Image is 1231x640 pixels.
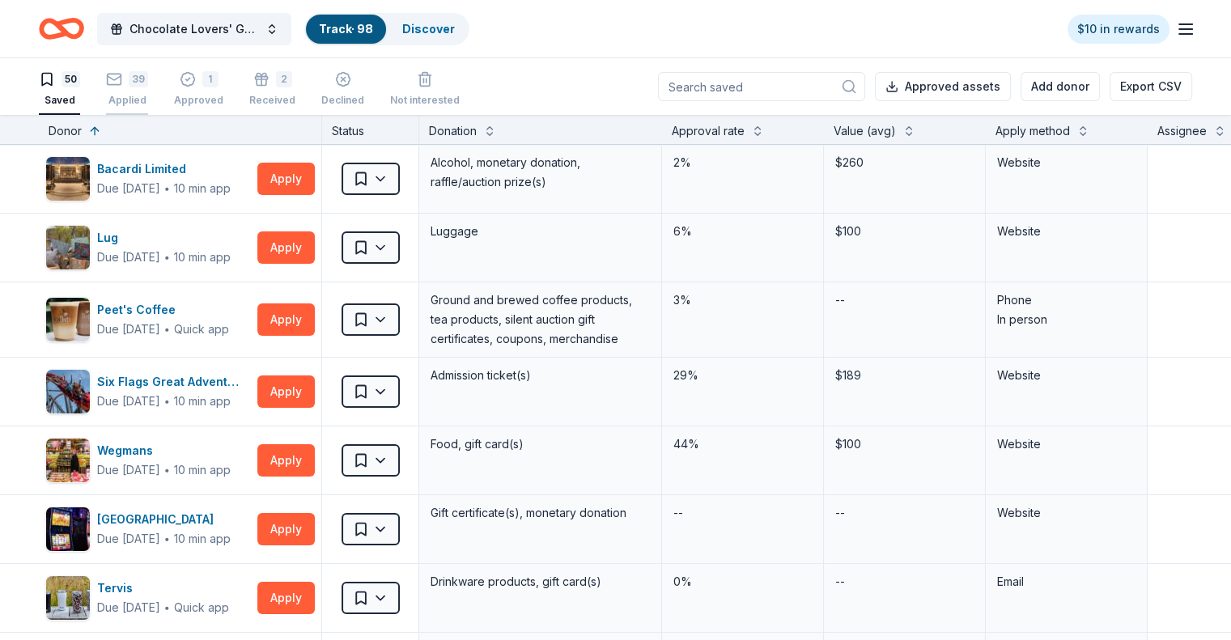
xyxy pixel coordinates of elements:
button: Approved assets [875,72,1011,101]
div: Gift certificate(s), monetary donation [429,502,652,524]
div: 6% [672,220,813,243]
div: Website [997,153,1135,172]
div: 2% [672,151,813,174]
button: Track· 98Discover [304,13,469,45]
a: Track· 98 [319,22,373,36]
span: ∙ [163,394,171,408]
button: Image for WegmansWegmansDue [DATE]∙10 min app [45,438,251,483]
div: Due [DATE] [97,392,160,411]
span: ∙ [163,600,171,614]
div: $100 [834,220,975,243]
div: Quick app [174,321,229,337]
button: Apply [257,303,315,336]
div: Donor [49,121,82,141]
img: Image for Wegmans [46,439,90,482]
button: 39Applied [106,65,148,115]
span: ∙ [163,322,171,336]
div: Admission ticket(s) [429,364,652,387]
a: Discover [402,22,455,36]
div: Drinkware products, gift card(s) [429,570,652,593]
img: Image for Wind Creek Hospitality [46,507,90,551]
div: Declined [321,94,364,107]
div: Applied [106,94,148,107]
button: Apply [257,513,315,545]
div: 10 min app [174,393,231,409]
button: Image for Bacardi LimitedBacardi LimitedDue [DATE]∙10 min app [45,156,251,201]
div: Not interested [390,94,460,107]
div: 0% [672,570,813,593]
button: Image for Peet's CoffeePeet's CoffeeDue [DATE]∙Quick app [45,297,251,342]
button: Apply [257,444,315,477]
div: 39 [129,71,148,87]
button: 1Approved [174,65,223,115]
div: Due [DATE] [97,179,160,198]
div: Email [997,572,1135,591]
div: Ground and brewed coffee products, tea products, silent auction gift certificates, coupons, merch... [429,289,652,350]
div: Status [322,115,419,144]
div: Website [997,503,1135,523]
input: Search saved [658,72,865,101]
div: Quick app [174,600,229,616]
div: Website [997,366,1135,385]
span: Chocolate Lovers' Gala [129,19,259,39]
span: ∙ [163,181,171,195]
div: Phone [997,290,1135,310]
button: Image for Six Flags Great Adventure (Jackson Township)Six Flags Great Adventure ([PERSON_NAME][GE... [45,369,251,414]
button: Image for LugLugDue [DATE]∙10 min app [45,225,251,270]
div: Donation [429,121,477,141]
div: 10 min app [174,531,231,547]
div: $100 [834,433,975,456]
span: ∙ [163,250,171,264]
img: Image for Six Flags Great Adventure (Jackson Township) [46,370,90,413]
div: [GEOGRAPHIC_DATA] [97,510,231,529]
a: $10 in rewards [1068,15,1169,44]
button: Apply [257,582,315,614]
div: -- [672,502,685,524]
div: Approval rate [672,121,745,141]
div: Due [DATE] [97,320,160,339]
div: Luggage [429,220,652,243]
div: Assignee [1157,121,1207,141]
div: 10 min app [174,180,231,197]
button: Image for TervisTervisDue [DATE]∙Quick app [45,575,251,621]
div: Website [997,222,1135,241]
div: Value (avg) [834,121,896,141]
button: Declined [321,65,364,115]
button: Export CSV [1110,72,1192,101]
button: Not interested [390,65,460,115]
button: Image for Wind Creek Hospitality[GEOGRAPHIC_DATA]Due [DATE]∙10 min app [45,506,251,552]
div: $189 [834,364,975,387]
div: In person [997,310,1135,329]
div: 10 min app [174,249,231,265]
span: ∙ [163,463,171,477]
div: 2 [276,71,292,87]
div: 44% [672,433,813,456]
img: Image for Tervis [46,576,90,620]
div: Food, gift card(s) [429,433,652,456]
img: Image for Peet's Coffee [46,298,90,341]
button: Apply [257,375,315,408]
div: Six Flags Great Adventure ([PERSON_NAME][GEOGRAPHIC_DATA]) [97,372,251,392]
div: Due [DATE] [97,598,160,617]
div: Received [249,94,295,107]
div: Lug [97,228,231,248]
div: Wegmans [97,441,231,460]
div: Bacardi Limited [97,159,231,179]
img: Image for Lug [46,226,90,269]
button: Apply [257,163,315,195]
div: Due [DATE] [97,248,160,267]
button: 2Received [249,65,295,115]
div: -- [834,502,847,524]
a: Home [39,10,84,48]
button: 50Saved [39,65,80,115]
div: 3% [672,289,813,312]
div: Alcohol, monetary donation, raffle/auction prize(s) [429,151,652,193]
div: Peet's Coffee [97,300,229,320]
div: Saved [39,94,80,107]
div: $260 [834,151,975,174]
button: Chocolate Lovers' Gala [97,13,291,45]
div: 10 min app [174,462,231,478]
div: 29% [672,364,813,387]
div: -- [834,570,847,593]
div: Tervis [97,579,229,598]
